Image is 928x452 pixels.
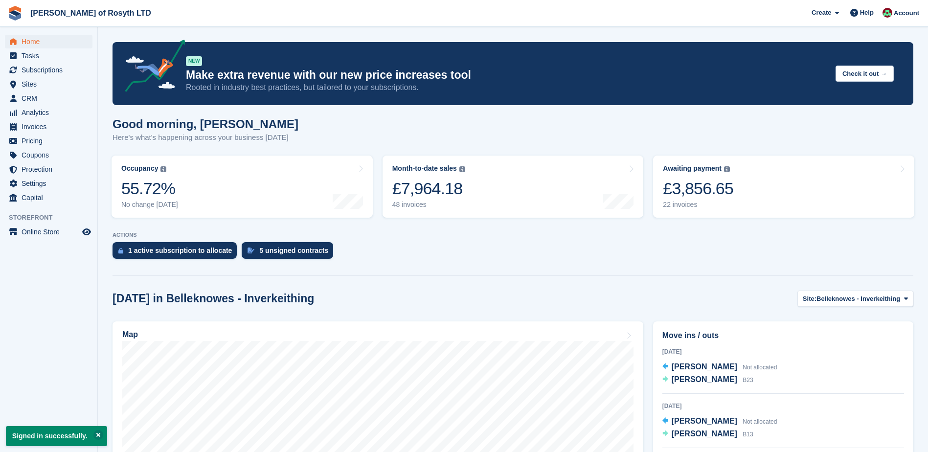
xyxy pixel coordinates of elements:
[22,77,80,91] span: Sites
[128,247,232,254] div: 1 active subscription to allocate
[459,166,465,172] img: icon-info-grey-7440780725fd019a000dd9b08b2336e03edf1995a4989e88bcd33f0948082b44.svg
[672,375,737,384] span: [PERSON_NAME]
[22,49,80,63] span: Tasks
[662,330,904,341] h2: Move ins / outs
[5,162,92,176] a: menu
[113,132,298,143] p: Here's what's happening across your business [DATE]
[186,82,828,93] p: Rooted in industry best practices, but tailored to your subscriptions.
[662,428,753,441] a: [PERSON_NAME] B13
[242,242,338,264] a: 5 unsigned contracts
[22,35,80,48] span: Home
[743,431,753,438] span: B13
[860,8,874,18] span: Help
[5,134,92,148] a: menu
[5,77,92,91] a: menu
[113,117,298,131] h1: Good morning, [PERSON_NAME]
[26,5,155,21] a: [PERSON_NAME] of Rosyth LTD
[797,291,913,307] button: Site: Belleknowes - Inverkeithing
[186,56,202,66] div: NEW
[22,148,80,162] span: Coupons
[5,225,92,239] a: menu
[383,156,644,218] a: Month-to-date sales £7,964.18 48 invoices
[743,377,753,384] span: B23
[662,361,777,374] a: [PERSON_NAME] Not allocated
[122,330,138,339] h2: Map
[816,294,900,304] span: Belleknowes - Inverkeithing
[743,364,777,371] span: Not allocated
[22,63,80,77] span: Subscriptions
[392,201,465,209] div: 48 invoices
[121,164,158,173] div: Occupancy
[160,166,166,172] img: icon-info-grey-7440780725fd019a000dd9b08b2336e03edf1995a4989e88bcd33f0948082b44.svg
[5,49,92,63] a: menu
[259,247,328,254] div: 5 unsigned contracts
[653,156,914,218] a: Awaiting payment £3,856.65 22 invoices
[803,294,816,304] span: Site:
[743,418,777,425] span: Not allocated
[248,248,254,253] img: contract_signature_icon-13c848040528278c33f63329250d36e43548de30e8caae1d1a13099fd9432cc5.svg
[392,164,457,173] div: Month-to-date sales
[662,374,753,386] a: [PERSON_NAME] B23
[5,106,92,119] a: menu
[22,162,80,176] span: Protection
[22,177,80,190] span: Settings
[5,120,92,134] a: menu
[113,292,314,305] h2: [DATE] in Belleknowes - Inverkeithing
[5,177,92,190] a: menu
[22,106,80,119] span: Analytics
[663,164,722,173] div: Awaiting payment
[724,166,730,172] img: icon-info-grey-7440780725fd019a000dd9b08b2336e03edf1995a4989e88bcd33f0948082b44.svg
[22,191,80,204] span: Capital
[5,91,92,105] a: menu
[9,213,97,223] span: Storefront
[113,242,242,264] a: 1 active subscription to allocate
[113,232,913,238] p: ACTIONS
[663,201,733,209] div: 22 invoices
[672,429,737,438] span: [PERSON_NAME]
[5,63,92,77] a: menu
[836,66,894,82] button: Check it out →
[121,179,178,199] div: 55.72%
[22,120,80,134] span: Invoices
[5,191,92,204] a: menu
[662,402,904,410] div: [DATE]
[663,179,733,199] div: £3,856.65
[22,225,80,239] span: Online Store
[883,8,892,18] img: Anne Thomson
[22,134,80,148] span: Pricing
[81,226,92,238] a: Preview store
[22,91,80,105] span: CRM
[672,362,737,371] span: [PERSON_NAME]
[6,426,107,446] p: Signed in successfully.
[894,8,919,18] span: Account
[662,415,777,428] a: [PERSON_NAME] Not allocated
[186,68,828,82] p: Make extra revenue with our new price increases tool
[118,248,123,254] img: active_subscription_to_allocate_icon-d502201f5373d7db506a760aba3b589e785aa758c864c3986d89f69b8ff3...
[672,417,737,425] span: [PERSON_NAME]
[662,347,904,356] div: [DATE]
[392,179,465,199] div: £7,964.18
[812,8,831,18] span: Create
[121,201,178,209] div: No change [DATE]
[5,35,92,48] a: menu
[117,40,185,95] img: price-adjustments-announcement-icon-8257ccfd72463d97f412b2fc003d46551f7dbcb40ab6d574587a9cd5c0d94...
[112,156,373,218] a: Occupancy 55.72% No change [DATE]
[8,6,23,21] img: stora-icon-8386f47178a22dfd0bd8f6a31ec36ba5ce8667c1dd55bd0f319d3a0aa187defe.svg
[5,148,92,162] a: menu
